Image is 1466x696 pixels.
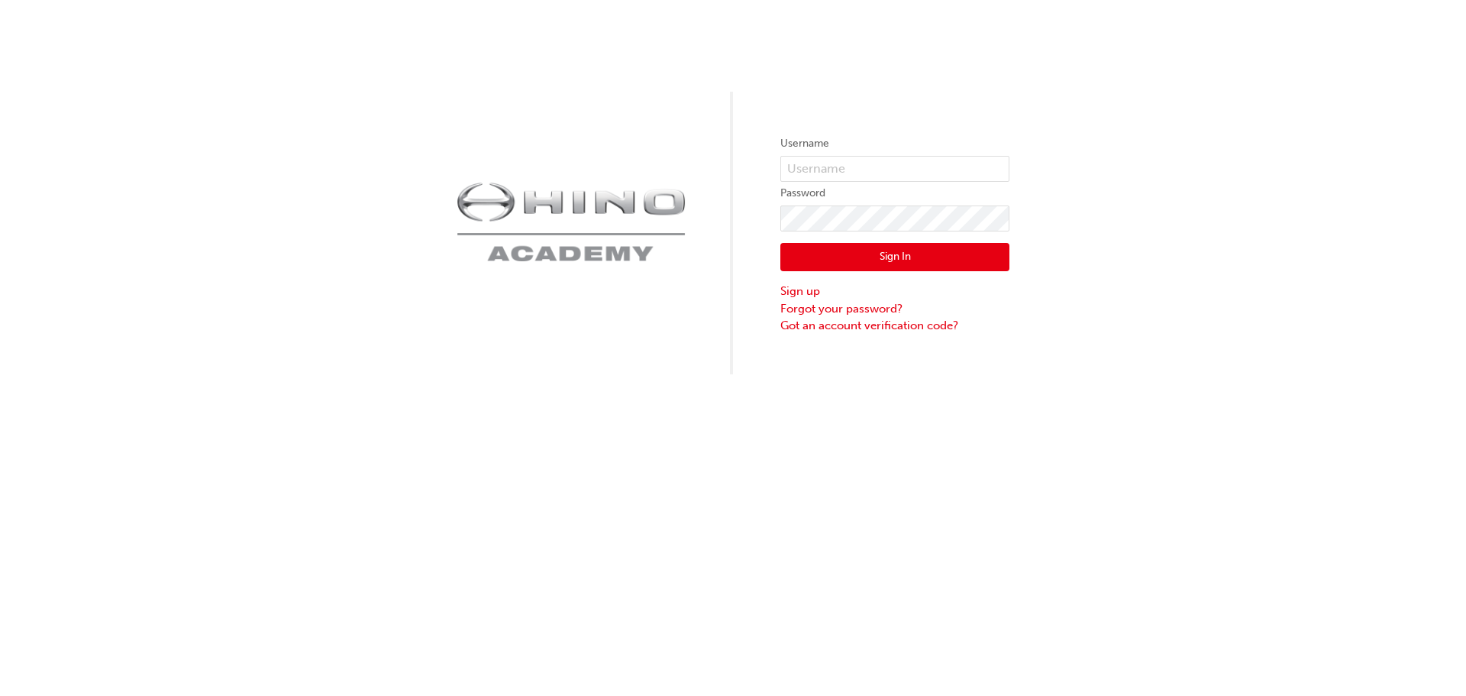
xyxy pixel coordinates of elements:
img: hinoacademy [457,182,686,261]
input: Username [780,156,1009,182]
a: Sign up [780,283,1009,300]
a: Got an account verification code? [780,317,1009,335]
label: Username [780,134,1009,153]
label: Password [780,184,1009,202]
button: Sign In [780,243,1009,272]
a: Forgot your password? [780,300,1009,318]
